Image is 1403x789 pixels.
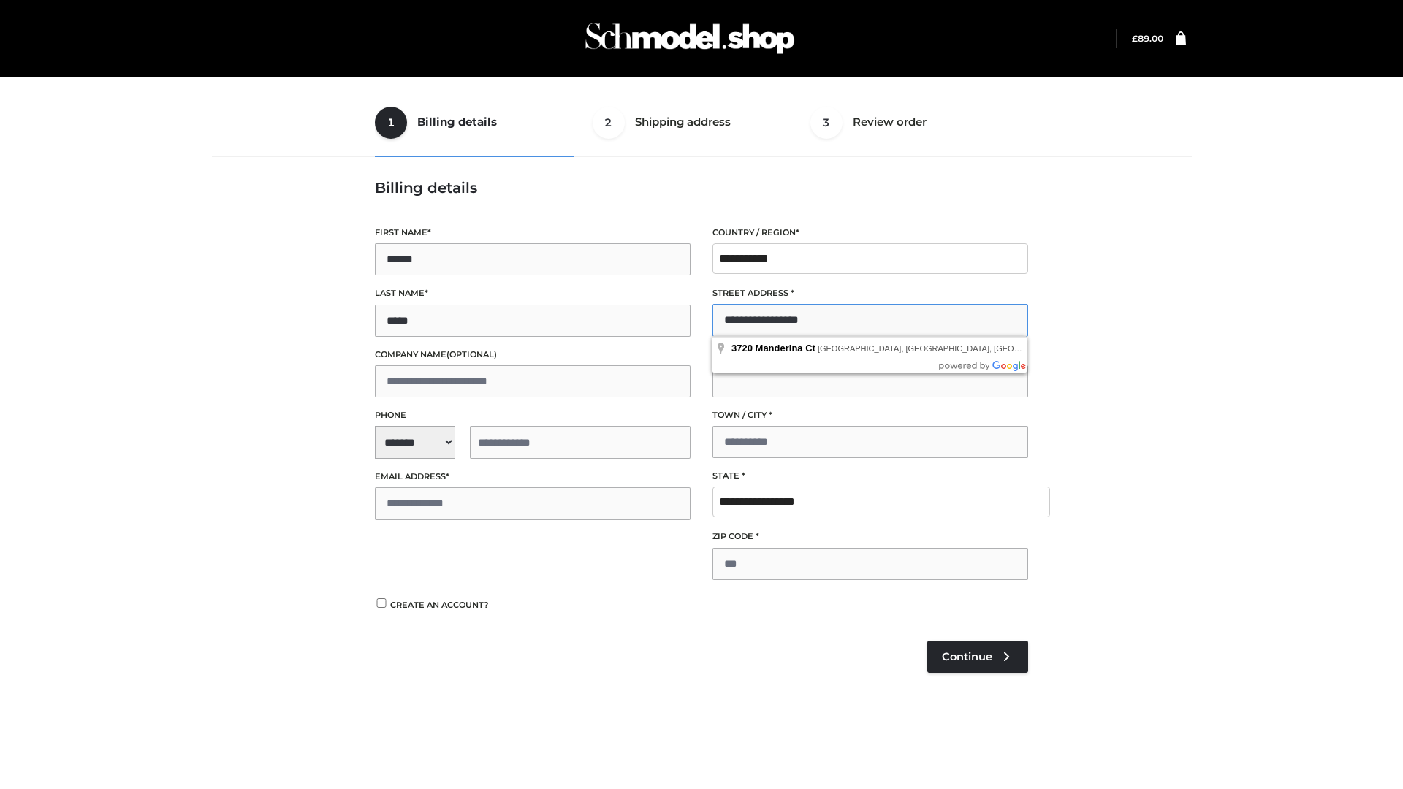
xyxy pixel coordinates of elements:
span: Create an account? [390,600,489,610]
a: £89.00 [1132,33,1163,44]
label: Town / City [712,408,1028,422]
a: Continue [927,641,1028,673]
span: 3720 [731,343,753,354]
label: First name [375,226,691,240]
label: Phone [375,408,691,422]
span: (optional) [446,349,497,359]
label: ZIP Code [712,530,1028,544]
h3: Billing details [375,179,1028,197]
bdi: 89.00 [1132,33,1163,44]
label: Country / Region [712,226,1028,240]
input: Create an account? [375,598,388,608]
label: Street address [712,286,1028,300]
label: Last name [375,286,691,300]
label: State [712,469,1028,483]
img: Schmodel Admin 964 [580,9,799,67]
span: Continue [942,650,992,663]
span: Manderina Ct [756,343,815,354]
span: [GEOGRAPHIC_DATA], [GEOGRAPHIC_DATA], [GEOGRAPHIC_DATA] [818,344,1078,353]
label: Company name [375,348,691,362]
span: £ [1132,33,1138,44]
label: Email address [375,470,691,484]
